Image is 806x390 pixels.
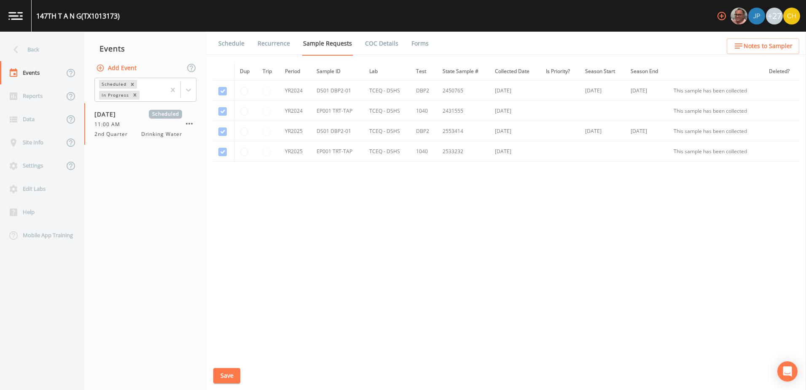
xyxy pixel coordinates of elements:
[490,62,541,81] th: Collected Date
[364,32,400,55] a: COC Details
[364,101,411,121] td: TCEQ - DSHS
[580,81,626,101] td: [DATE]
[94,121,125,128] span: 11:00 AM
[411,141,438,162] td: 1040
[130,91,140,100] div: Remove In Progress
[36,11,120,21] div: 147TH T A N G (TX1013173)
[744,41,793,51] span: Notes to Sampler
[312,62,364,81] th: Sample ID
[766,8,783,24] div: +27
[280,121,312,141] td: YR2025
[438,101,490,121] td: 2431555
[626,121,669,141] td: [DATE]
[669,101,764,121] td: This sample has been collected
[280,62,312,81] th: Period
[84,103,207,145] a: [DATE]Scheduled11:00 AM2nd QuarterDrinking Water
[626,62,669,81] th: Season End
[84,38,207,59] div: Events
[783,8,800,24] img: c74b8b8b1c7a9d34f67c5e0ca157ed15
[99,91,130,100] div: In Progress
[410,32,430,55] a: Forms
[141,130,182,138] span: Drinking Water
[312,101,364,121] td: EP001 TRT-TAP
[364,141,411,162] td: TCEQ - DSHS
[727,38,799,54] button: Notes to Sampler
[669,141,764,162] td: This sample has been collected
[235,62,258,81] th: Dup
[411,101,438,121] td: 1040
[748,8,765,24] img: 41241ef155101aa6d92a04480b0d0000
[541,62,580,81] th: Is Priority?
[748,8,766,24] div: Joshua gere Paul
[256,32,291,55] a: Recurrence
[730,8,748,24] div: Mike Franklin
[764,62,799,81] th: Deleted?
[280,141,312,162] td: YR2025
[364,81,411,101] td: TCEQ - DSHS
[580,62,626,81] th: Season Start
[94,110,122,119] span: [DATE]
[312,81,364,101] td: DS01 DBP2-01
[217,32,246,55] a: Schedule
[438,141,490,162] td: 2533232
[280,81,312,101] td: YR2024
[411,62,438,81] th: Test
[364,121,411,141] td: TCEQ - DSHS
[213,368,240,384] button: Save
[626,81,669,101] td: [DATE]
[731,8,747,24] img: e2d790fa78825a4bb76dcb6ab311d44c
[128,80,137,89] div: Remove Scheduled
[490,81,541,101] td: [DATE]
[411,81,438,101] td: DBP2
[94,130,133,138] span: 2nd Quarter
[490,121,541,141] td: [DATE]
[94,60,140,76] button: Add Event
[280,101,312,121] td: YR2024
[302,32,353,56] a: Sample Requests
[580,121,626,141] td: [DATE]
[669,121,764,141] td: This sample has been collected
[258,62,280,81] th: Trip
[149,110,182,119] span: Scheduled
[669,81,764,101] td: This sample has been collected
[99,80,128,89] div: Scheduled
[411,121,438,141] td: DBP2
[312,141,364,162] td: EP001 TRT-TAP
[312,121,364,141] td: DS01 DBP2-01
[438,62,490,81] th: State Sample #
[490,101,541,121] td: [DATE]
[364,62,411,81] th: Lab
[438,121,490,141] td: 2553414
[777,361,798,382] div: Open Intercom Messenger
[490,141,541,162] td: [DATE]
[8,12,23,20] img: logo
[438,81,490,101] td: 2450765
